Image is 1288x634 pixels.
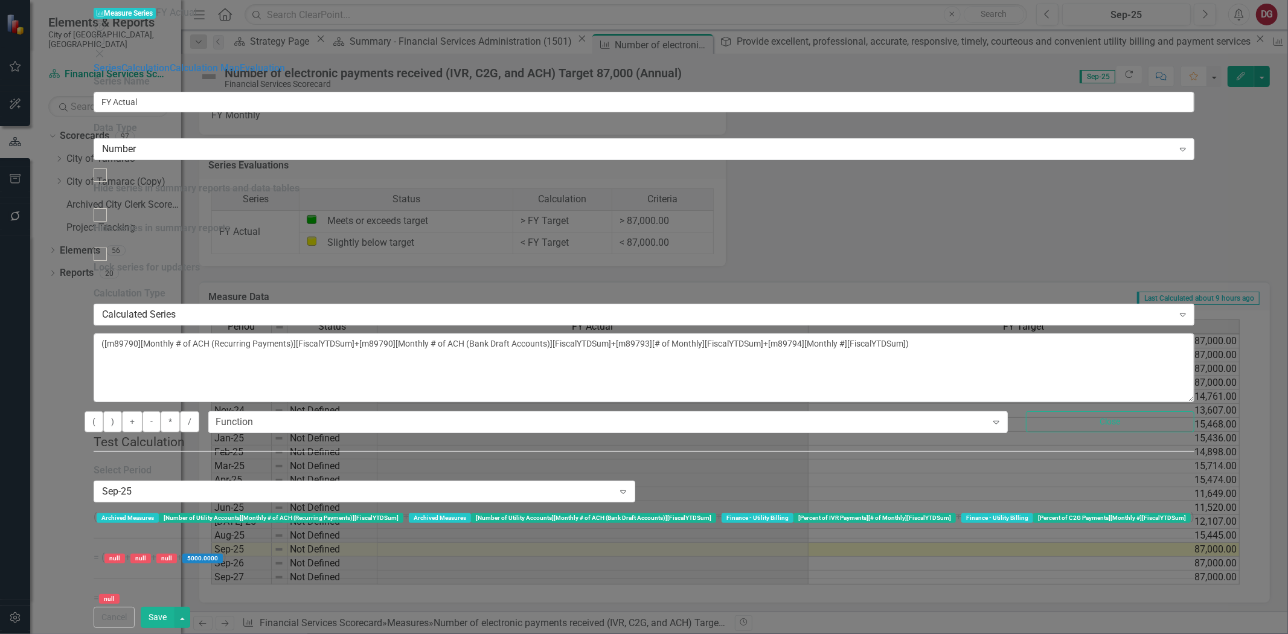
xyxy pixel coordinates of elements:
label: null [99,594,120,604]
label: Archived Measures [409,513,471,523]
button: - [143,411,161,432]
button: Save [141,607,175,628]
label: Data Type [94,121,1194,135]
label: Calculation Type [94,287,1194,301]
legend: Test Calculation [94,433,1194,452]
label: null [156,554,177,563]
textarea: ([m89790][Monthly # of ACH (Recurring Payments)][FiscalYTDSum]+[m89790][Monthly # of ACH (Bank Dr... [94,333,1194,402]
button: + [122,411,143,432]
label: null [104,554,125,563]
label: 5000.0000 [182,554,223,563]
button: Close [1026,411,1194,432]
label: Select Period [94,464,635,478]
label: Series Name [94,75,1194,89]
div: Function [216,415,253,429]
a: Evaluation [240,62,285,74]
span: Measure Series [94,8,156,19]
a: Series [94,62,121,74]
button: / [180,411,199,432]
span: ( + + + ) = ( + + + ) = [94,511,1194,603]
label: [Percent of IVR Payments][# of Monthly][FiscalYTDSum] [793,513,956,523]
div: Hide series in summary reports [94,222,230,235]
label: Finance - Utility Billing [722,513,793,523]
label: null [130,554,151,563]
label: [Percent of C2G Payments][Monthly #][FiscalYTDSum] [1033,513,1191,523]
button: Cancel [94,607,135,628]
div: Sep-25 [102,484,614,498]
div: Number [102,142,1173,156]
div: Lock series for updaters [94,261,200,275]
div: Hide series in summary reports and data tables [94,182,300,196]
label: Archived Measures [97,513,159,523]
button: ( [85,411,103,432]
span: FY Actual [156,7,197,18]
label: [Number of Utility Accounts][Monthly # of ACH (Recurring Payments)][FiscalYTDSum] [159,513,403,523]
input: Series Name [94,92,1194,112]
a: Calculation [121,62,170,74]
div: Calculated Series [102,308,1173,322]
label: Finance - Utility Billing [961,513,1033,523]
label: [Number of Utility Accounts][Monthly # of ACH (Bank Draft Accounts)][FiscalYTDSum] [471,513,716,523]
a: Calculation Map [170,62,240,74]
button: ) [103,411,122,432]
